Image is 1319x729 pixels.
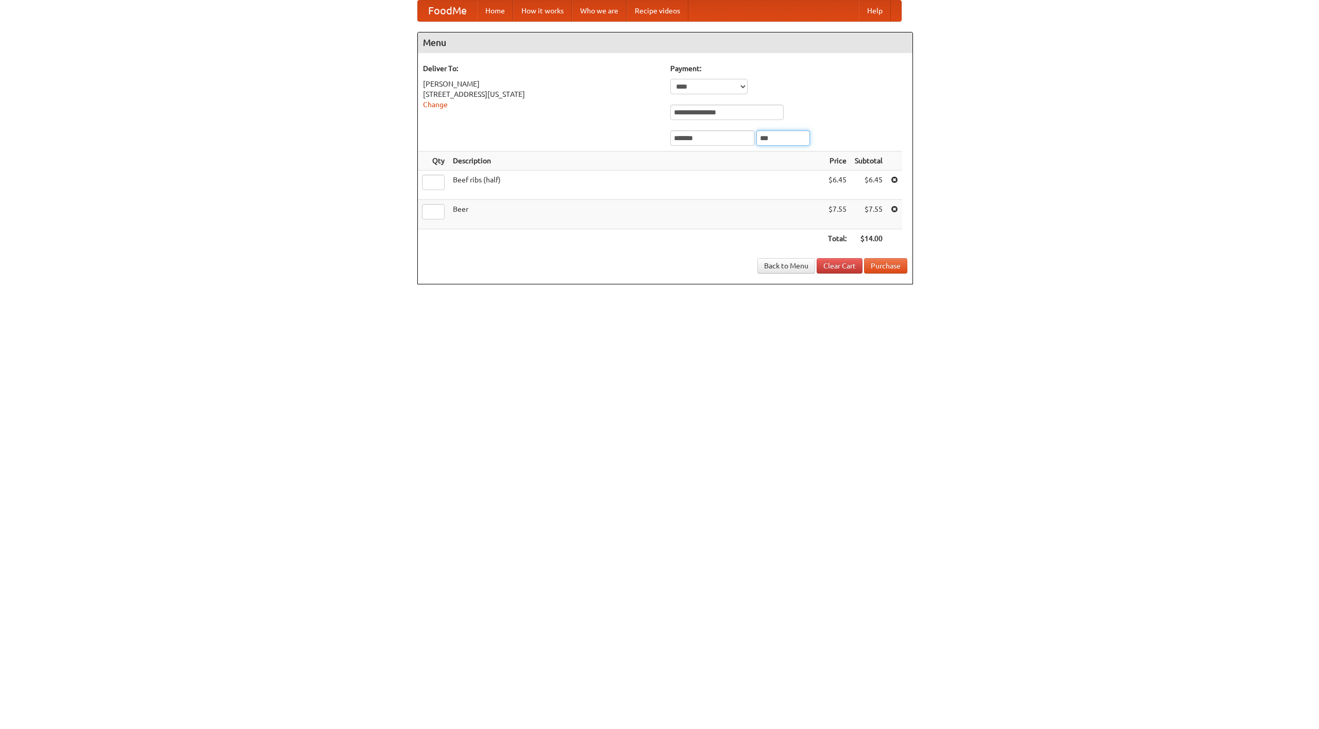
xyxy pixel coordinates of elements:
[418,1,477,21] a: FoodMe
[824,200,851,229] td: $7.55
[824,151,851,171] th: Price
[423,79,660,89] div: [PERSON_NAME]
[851,171,887,200] td: $6.45
[513,1,572,21] a: How it works
[859,1,891,21] a: Help
[851,151,887,171] th: Subtotal
[477,1,513,21] a: Home
[817,258,863,274] a: Clear Cart
[851,200,887,229] td: $7.55
[449,171,824,200] td: Beef ribs (half)
[627,1,688,21] a: Recipe videos
[757,258,815,274] a: Back to Menu
[572,1,627,21] a: Who we are
[423,100,448,109] a: Change
[449,200,824,229] td: Beer
[423,89,660,99] div: [STREET_ADDRESS][US_STATE]
[423,63,660,74] h5: Deliver To:
[670,63,907,74] h5: Payment:
[851,229,887,248] th: $14.00
[824,229,851,248] th: Total:
[418,32,912,53] h4: Menu
[418,151,449,171] th: Qty
[864,258,907,274] button: Purchase
[449,151,824,171] th: Description
[824,171,851,200] td: $6.45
